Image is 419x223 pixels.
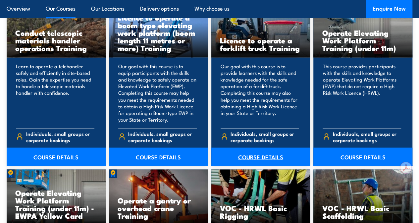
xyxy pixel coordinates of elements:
[322,204,404,219] h3: VOC - HRWL Basic Scaffolding
[220,204,302,219] h3: VOC - HRWL Basic Rigging
[7,147,106,166] a: COURSE DETAILS
[26,130,94,143] span: Individuals, small groups or corporate bookings
[118,14,199,52] h3: Licence to operate a boom type elevating work platform (boom length 11 metres or more) Training
[118,63,197,123] p: Our goal with this course is to equip participants with the skills and knowledge to safely operat...
[118,196,199,219] h3: Operate a gantry or overhead crane Training
[333,130,401,143] span: Individuals, small groups or corporate bookings
[211,147,310,166] a: COURSE DETAILS
[109,147,208,166] a: COURSE DETAILS
[15,189,97,219] h3: Operate Elevating Work Platform Training (under 11m) - EWPA Yellow Card
[128,130,196,143] span: Individuals, small groups or corporate bookings
[313,147,412,166] a: COURSE DETAILS
[15,29,97,52] h3: Conduct telescopic materials handler operations Training
[322,29,404,52] h3: Operate Elevating Work Platform Training (under 11m)
[16,63,94,123] p: Learn to operate a telehandler safely and efficiently in site-based roles. Gain the expertise you...
[221,63,299,123] p: Our goal with this course is to provide learners with the skills and knowledge needed for the saf...
[323,63,401,123] p: This course provides participants with the skills and knowledge to operate Elevating Work Platfor...
[220,36,302,52] h3: Licence to operate a forklift truck Training
[231,130,299,143] span: Individuals, small groups or corporate bookings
